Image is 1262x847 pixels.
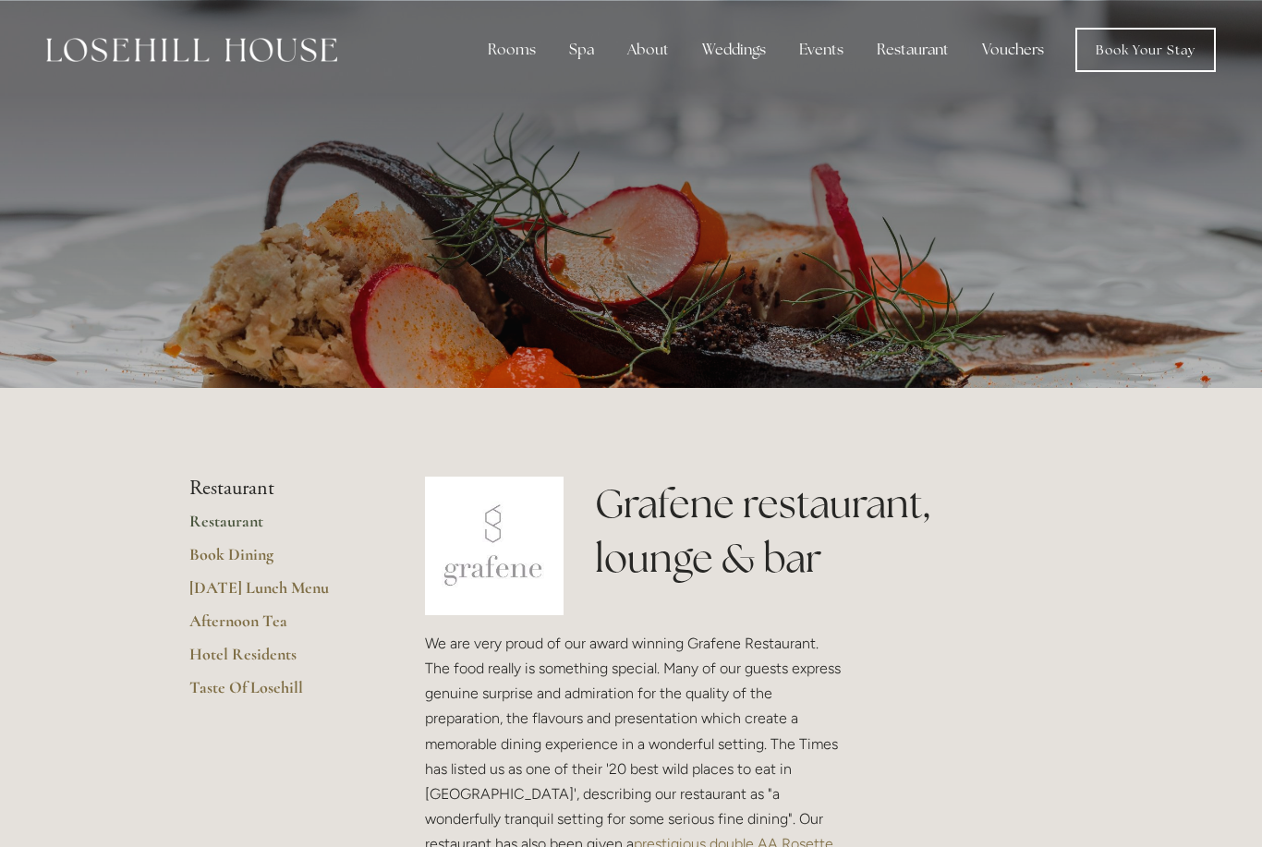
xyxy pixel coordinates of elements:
a: Afternoon Tea [189,611,366,644]
a: Vouchers [967,31,1059,68]
li: Restaurant [189,477,366,501]
a: Book Your Stay [1075,28,1216,72]
div: About [613,31,684,68]
div: Restaurant [862,31,964,68]
img: Losehill House [46,38,337,62]
a: [DATE] Lunch Menu [189,577,366,611]
img: grafene.jpg [425,477,564,615]
a: Taste Of Losehill [189,677,366,710]
div: Spa [554,31,609,68]
div: Weddings [687,31,781,68]
a: Restaurant [189,511,366,544]
div: Events [784,31,858,68]
a: Book Dining [189,544,366,577]
a: Hotel Residents [189,644,366,677]
h1: Grafene restaurant, lounge & bar [595,477,1073,586]
div: Rooms [473,31,551,68]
